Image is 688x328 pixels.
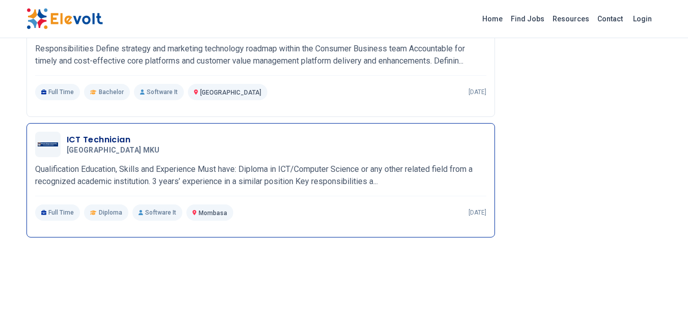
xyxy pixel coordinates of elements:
p: [DATE] [469,88,486,96]
p: Full Time [35,204,80,221]
img: Mount Kenya University MKU [38,142,58,146]
a: Home [478,11,507,27]
a: Mount Kenya University MKUICT Technician[GEOGRAPHIC_DATA] MKUQualification Education, Skills and ... [35,132,486,221]
iframe: Chat Widget [637,279,688,328]
a: Contact [593,11,627,27]
a: Login [627,9,658,29]
span: Diploma [99,208,122,217]
span: [GEOGRAPHIC_DATA] MKU [67,146,160,155]
span: Bachelor [99,88,124,96]
a: Find Jobs [507,11,548,27]
h3: ICT Technician [67,134,164,146]
p: Responsibilities Define strategy and marketing technology roadmap within the Consumer Business te... [35,43,486,67]
a: SafaricomSenior Manager – CVM Operations LeadSafaricomResponsibilities Define strategy and market... [35,11,486,100]
p: Qualification Education, Skills and Experience Must have: Diploma in ICT/Computer Science or any ... [35,163,486,188]
p: [DATE] [469,208,486,217]
p: Software It [132,204,182,221]
span: Mombasa [199,210,227,217]
a: Resources [548,11,593,27]
p: Software It [134,84,184,100]
p: Full Time [35,84,80,100]
span: [GEOGRAPHIC_DATA] [200,89,261,96]
img: Elevolt [26,8,103,29]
